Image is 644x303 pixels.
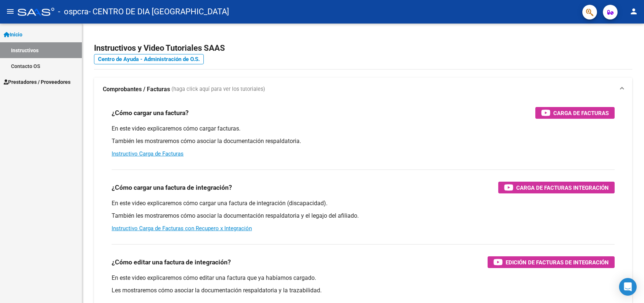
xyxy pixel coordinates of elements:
a: Instructivo Carga de Facturas [112,150,184,157]
span: - CENTRO DE DIA [GEOGRAPHIC_DATA] [88,4,229,20]
h3: ¿Cómo cargar una factura? [112,108,189,118]
strong: Comprobantes / Facturas [103,85,170,93]
mat-expansion-panel-header: Comprobantes / Facturas (haga click aquí para ver los tutoriales) [94,78,632,101]
mat-icon: menu [6,7,15,16]
p: También les mostraremos cómo asociar la documentación respaldatoria y el legajo del afiliado. [112,212,615,220]
button: Carga de Facturas [535,107,615,119]
h2: Instructivos y Video Tutoriales SAAS [94,41,632,55]
a: Centro de Ayuda - Administración de O.S. [94,54,204,64]
mat-icon: person [629,7,638,16]
span: - ospcra [58,4,88,20]
span: Edición de Facturas de integración [506,258,609,267]
p: En este video explicaremos cómo cargar una factura de integración (discapacidad). [112,199,615,207]
p: En este video explicaremos cómo editar una factura que ya habíamos cargado. [112,274,615,282]
a: Instructivo Carga de Facturas con Recupero x Integración [112,225,252,232]
div: Open Intercom Messenger [619,278,637,296]
p: Les mostraremos cómo asociar la documentación respaldatoria y la trazabilidad. [112,286,615,295]
span: (haga click aquí para ver los tutoriales) [171,85,265,93]
span: Carga de Facturas [553,108,609,118]
h3: ¿Cómo editar una factura de integración? [112,257,231,267]
p: En este video explicaremos cómo cargar facturas. [112,125,615,133]
h3: ¿Cómo cargar una factura de integración? [112,182,232,193]
span: Carga de Facturas Integración [516,183,609,192]
span: Inicio [4,31,22,39]
button: Edición de Facturas de integración [488,256,615,268]
p: También les mostraremos cómo asociar la documentación respaldatoria. [112,137,615,145]
span: Prestadores / Proveedores [4,78,70,86]
button: Carga de Facturas Integración [498,182,615,193]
